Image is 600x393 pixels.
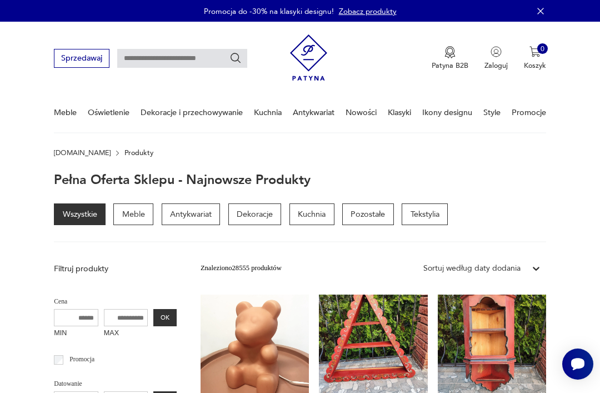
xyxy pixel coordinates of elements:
[562,349,593,380] iframe: Smartsupp widget button
[293,93,334,132] a: Antykwariat
[54,379,177,390] p: Datowanie
[402,203,448,226] a: Tekstylia
[346,93,377,132] a: Nowości
[512,93,546,132] a: Promocje
[524,46,546,71] button: 0Koszyk
[88,93,129,132] a: Oświetlenie
[484,61,508,71] p: Zaloguj
[423,263,521,274] div: Sortuj według daty dodania
[483,93,501,132] a: Style
[228,203,282,226] a: Dekoracje
[162,203,221,226] a: Antykwariat
[54,49,109,67] button: Sprzedawaj
[342,203,394,226] a: Pozostałe
[229,52,242,64] button: Szukaj
[388,93,411,132] a: Klasyki
[54,149,111,157] a: [DOMAIN_NAME]
[54,93,77,132] a: Meble
[113,203,153,226] a: Meble
[204,6,334,17] p: Promocja do -30% na klasyki designu!
[141,93,243,132] a: Dekoracje i przechowywanie
[54,296,177,307] p: Cena
[201,263,282,274] div: Znaleziono 28555 produktów
[124,149,153,157] p: Produkty
[290,31,327,84] img: Patyna - sklep z meblami i dekoracjami vintage
[524,61,546,71] p: Koszyk
[104,326,148,342] label: MAX
[422,93,472,132] a: Ikony designu
[254,93,282,132] a: Kuchnia
[432,46,468,71] button: Patyna B2B
[289,203,334,226] a: Kuchnia
[54,203,106,226] a: Wszystkie
[444,46,456,58] img: Ikona medalu
[537,43,548,54] div: 0
[529,46,541,57] img: Ikona koszyka
[69,354,94,365] p: Promocja
[54,173,311,187] h1: Pełna oferta sklepu - najnowsze produkty
[54,56,109,62] a: Sprzedawaj
[491,46,502,57] img: Ikonka użytkownika
[54,263,177,275] p: Filtruj produkty
[54,326,98,342] label: MIN
[484,46,508,71] button: Zaloguj
[153,309,176,327] button: OK
[432,61,468,71] p: Patyna B2B
[432,46,468,71] a: Ikona medaluPatyna B2B
[339,6,397,17] a: Zobacz produkty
